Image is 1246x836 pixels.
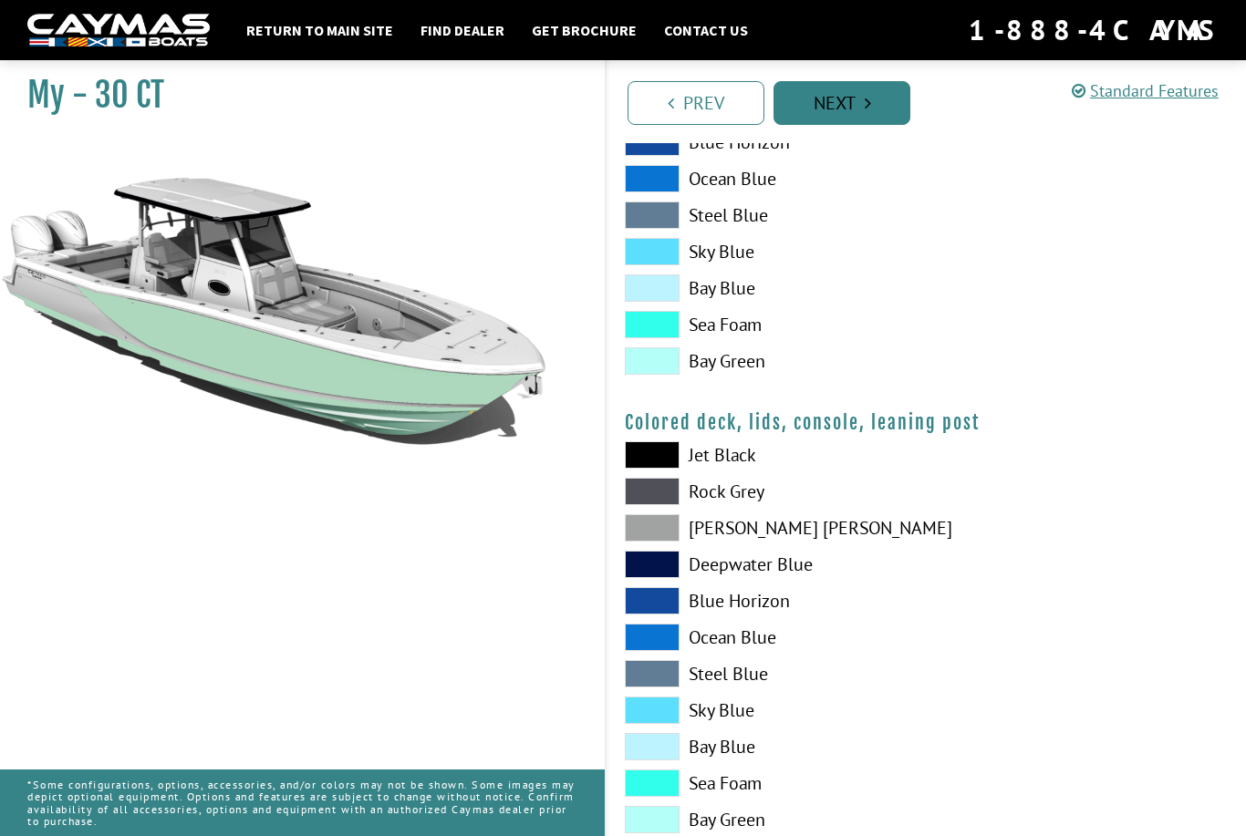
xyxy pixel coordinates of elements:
[774,81,910,125] a: Next
[625,769,909,797] label: Sea Foam
[625,624,909,651] label: Ocean Blue
[27,75,559,116] h1: My - 30 CT
[1072,80,1219,101] a: Standard Features
[625,311,909,338] label: Sea Foam
[625,441,909,469] label: Jet Black
[411,18,514,42] a: Find Dealer
[625,697,909,724] label: Sky Blue
[625,238,909,265] label: Sky Blue
[27,769,577,836] p: *Some configurations, options, accessories, and/or colors may not be shown. Some images may depic...
[625,201,909,229] label: Steel Blue
[655,18,757,42] a: Contact Us
[625,806,909,833] label: Bay Green
[625,660,909,687] label: Steel Blue
[625,551,909,578] label: Deepwater Blue
[623,78,1246,125] ul: Pagination
[969,10,1219,50] div: 1-888-4CAYMAS
[523,18,646,42] a: Get Brochure
[625,514,909,542] label: [PERSON_NAME] [PERSON_NAME]
[625,165,909,192] label: Ocean Blue
[625,733,909,760] label: Bay Blue
[625,411,1228,434] h4: Colored deck, lids, console, leaning post
[625,274,909,302] label: Bay Blue
[27,14,210,47] img: white-logo-c9c8dbefe5ff5ceceb0f0178aa75bf4bb51f6bca0971e226c86eb53dfe498488.png
[625,347,909,375] label: Bay Green
[237,18,402,42] a: Return to main site
[625,587,909,614] label: Blue Horizon
[625,478,909,505] label: Rock Grey
[628,81,764,125] a: Prev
